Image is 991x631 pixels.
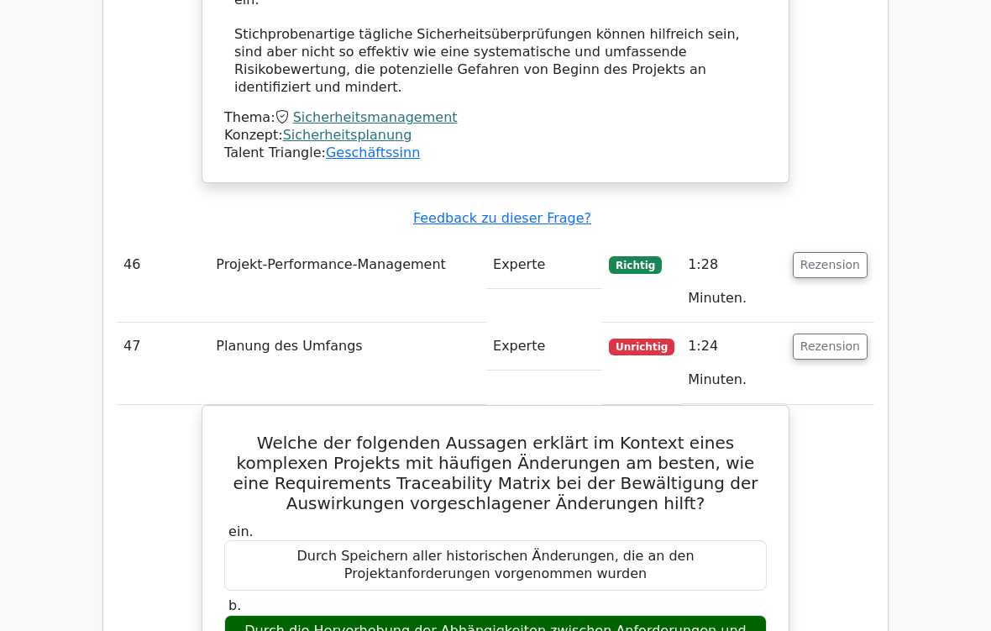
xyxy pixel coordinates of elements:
[793,334,868,360] button: Rezension
[224,145,420,160] font: Talent Triangle:
[293,109,458,125] a: Sicherheitsmanagement
[224,127,412,143] font: Konzept:
[326,145,420,160] a: Geschäftssinn
[413,210,591,226] a: Feedback zu dieser Frage?
[223,433,768,513] h5: Welche der folgenden Aussagen erklärt im Kontext eines komplexen Projekts mit häufigen Änderungen...
[609,339,674,355] span: Unrichtig
[283,127,412,143] a: Sicherheitsplanung
[609,256,662,273] span: Richtig
[224,540,767,591] div: Durch Speichern aller historischen Änderungen, die an den Projektanforderungen vorgenommen wurden
[224,109,458,125] font: Thema:
[793,252,868,278] button: Rezension
[228,597,241,613] span: b.
[228,523,254,539] span: ein.
[117,241,209,323] td: 46
[486,323,602,371] td: Experte
[209,323,486,404] td: Planung des Umfangs
[486,241,602,289] td: Experte
[681,323,786,404] td: 1:24 Minuten.
[117,323,209,404] td: 47
[681,241,786,323] td: 1:28 Minuten.
[209,241,486,323] td: Projekt-Performance-Management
